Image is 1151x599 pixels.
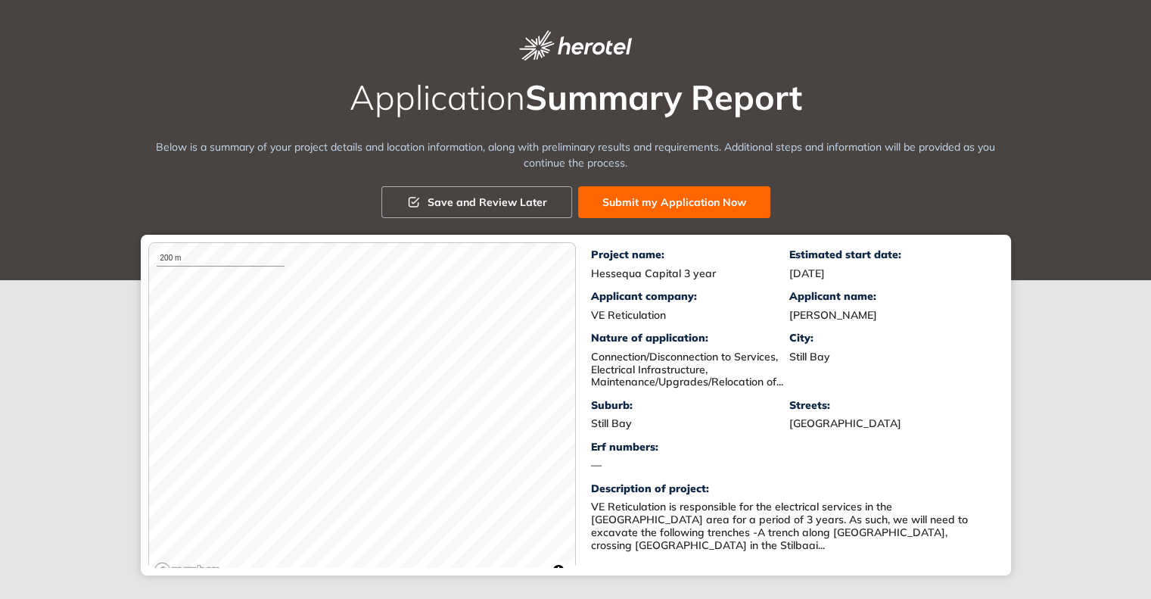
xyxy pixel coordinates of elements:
div: Description of project: [591,482,988,495]
div: Hessequa Capital 3 year [591,267,790,280]
button: Save and Review Later [381,186,572,218]
div: Suburb: [591,399,790,412]
div: Estimated start date: [789,248,988,261]
div: Erf numbers: [591,441,790,454]
a: Mapbox logo [154,562,220,579]
div: [GEOGRAPHIC_DATA] [789,417,988,430]
span: Save and Review Later [428,194,547,211]
div: Applicant name: [789,290,988,303]
div: Project name: [591,248,790,261]
div: Still Bay [591,417,790,430]
span: Summary Report [525,76,802,118]
div: Connection/Disconnection to Services, Electrical Infrastructure, Maintenance/Upgrades/Relocation ... [591,351,790,388]
div: [PERSON_NAME] [789,309,988,322]
h2: Application [141,79,1011,117]
span: ... [776,375,783,388]
canvas: Map [149,243,575,584]
button: Submit my Application Now [578,186,770,218]
div: [DATE] [789,267,988,280]
span: Connection/Disconnection to Services, Electrical Infrastructure, Maintenance/Upgrades/Relocation of [591,350,778,389]
div: City: [789,332,988,345]
span: Submit my Application Now [602,194,746,211]
div: Still Bay [789,351,988,363]
div: VE Reticulation is responsible for the electrical services in the Hessequa area for a period of 3... [591,501,969,551]
div: 200 m [157,251,285,267]
img: logo [519,30,631,61]
span: ... [818,538,825,552]
span: VE Reticulation is responsible for the electrical services in the [GEOGRAPHIC_DATA] area for a pe... [591,500,968,551]
div: Streets: [789,399,988,412]
div: Below is a summary of your project details and location information, along with preliminary resul... [141,139,1011,171]
div: VE Reticulation [591,309,790,322]
div: Applicant company: [591,290,790,303]
span: Toggle attribution [554,562,563,579]
div: Nature of application: [591,332,790,345]
div: — [591,459,790,472]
